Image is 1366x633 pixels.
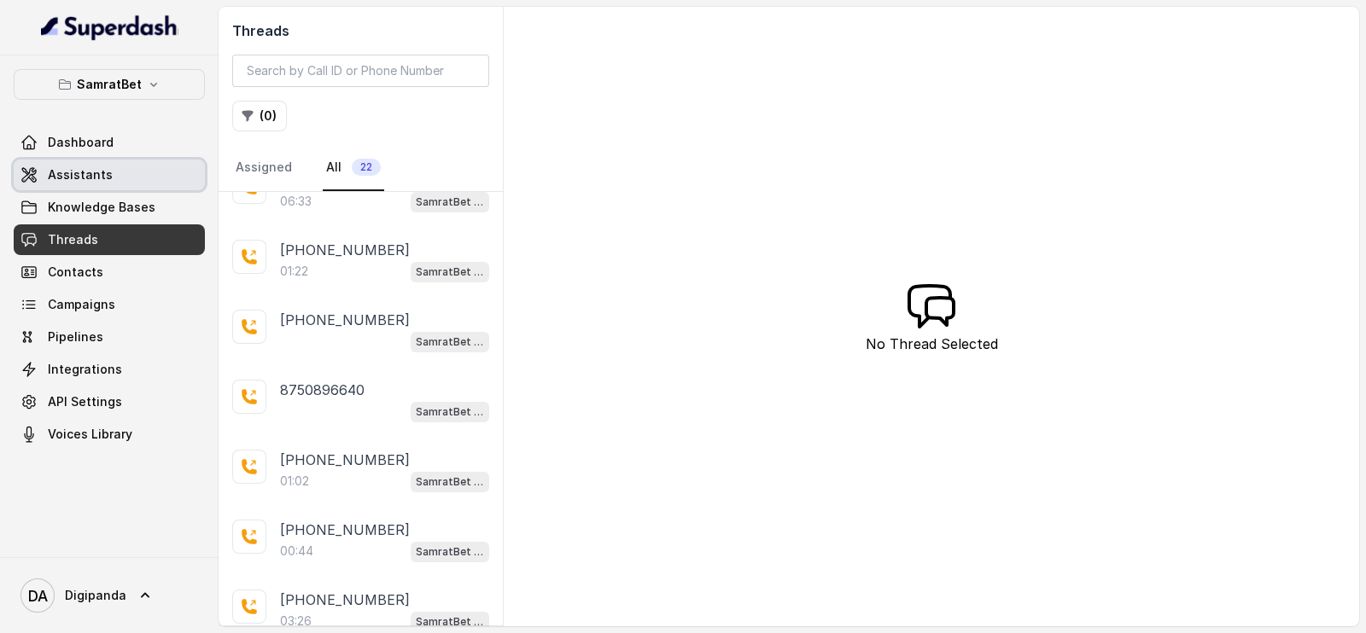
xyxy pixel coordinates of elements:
[232,101,287,131] button: (0)
[280,473,309,490] p: 01:02
[48,361,122,378] span: Integrations
[48,231,98,248] span: Threads
[232,145,489,191] nav: Tabs
[48,199,155,216] span: Knowledge Bases
[280,450,410,470] p: [PHONE_NUMBER]
[280,310,410,330] p: [PHONE_NUMBER]
[280,543,313,560] p: 00:44
[48,426,132,443] span: Voices Library
[48,296,115,313] span: Campaigns
[48,264,103,281] span: Contacts
[14,354,205,385] a: Integrations
[280,613,312,630] p: 03:26
[866,334,998,354] p: No Thread Selected
[48,166,113,183] span: Assistants
[416,473,484,491] p: SamratBet agent
[280,520,410,540] p: [PHONE_NUMBER]
[14,572,205,619] a: Digipanda
[28,587,48,605] text: DA
[232,20,489,41] h2: Threads
[416,334,484,351] p: SamratBet agent
[48,134,114,151] span: Dashboard
[232,55,489,87] input: Search by Call ID or Phone Number
[48,328,103,346] span: Pipelines
[280,240,410,260] p: [PHONE_NUMBER]
[280,380,365,400] p: 8750896640
[280,589,410,610] p: [PHONE_NUMBER]
[14,160,205,190] a: Assistants
[65,587,126,604] span: Digipanda
[416,194,484,211] p: SamratBet agent
[416,404,484,421] p: SamratBet agent
[14,257,205,287] a: Contacts
[41,14,178,41] img: light.svg
[14,289,205,320] a: Campaigns
[14,127,205,158] a: Dashboard
[14,224,205,255] a: Threads
[14,386,205,417] a: API Settings
[232,145,295,191] a: Assigned
[280,193,312,210] p: 06:33
[416,264,484,281] p: SamratBet agent
[77,74,142,95] p: SamratBet
[280,263,308,280] p: 01:22
[352,159,381,176] span: 22
[323,145,384,191] a: All22
[416,543,484,560] p: SamratBet agent
[48,393,122,410] span: API Settings
[14,192,205,223] a: Knowledge Bases
[416,613,484,630] p: SamratBet agent
[14,419,205,450] a: Voices Library
[14,69,205,100] button: SamratBet
[14,322,205,352] a: Pipelines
